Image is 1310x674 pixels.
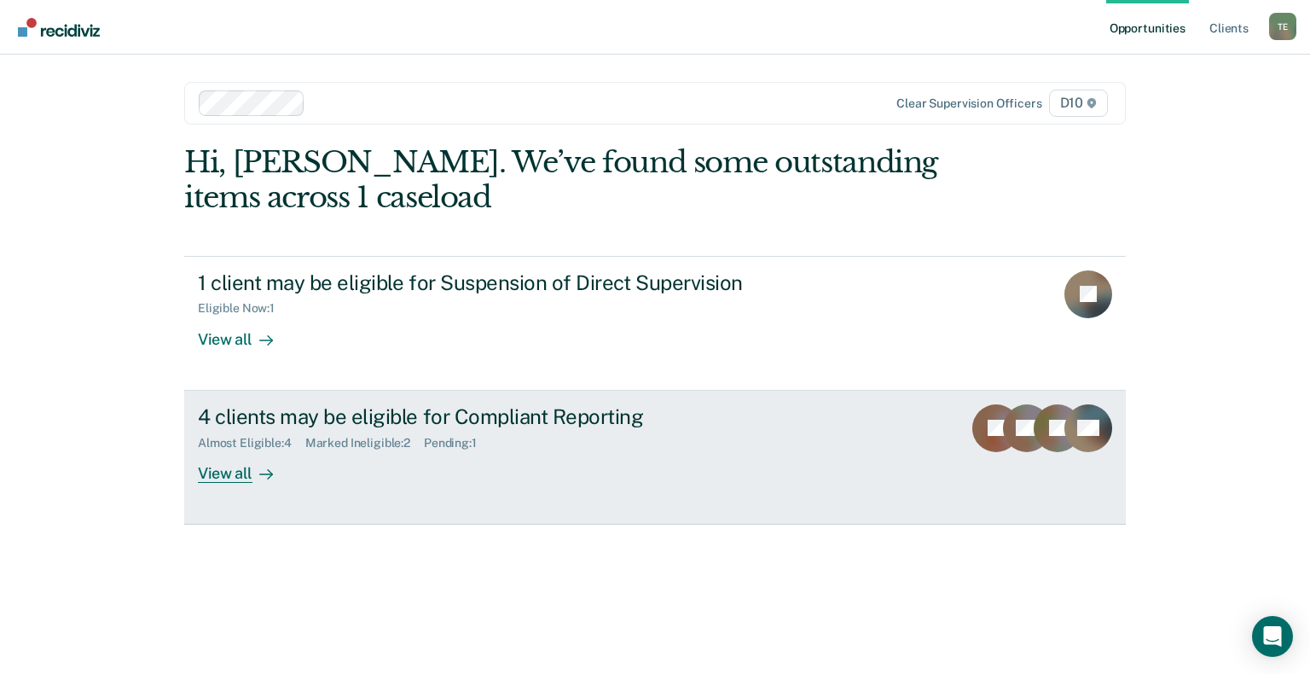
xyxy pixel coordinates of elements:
div: Clear supervision officers [896,96,1041,111]
button: Profile dropdown button [1269,13,1296,40]
div: Marked Ineligible : 2 [305,436,424,450]
div: T E [1269,13,1296,40]
div: View all [198,450,293,483]
div: View all [198,316,293,349]
a: 1 client may be eligible for Suspension of Direct SupervisionEligible Now:1View all [184,256,1126,391]
div: Almost Eligible : 4 [198,436,305,450]
div: Eligible Now : 1 [198,301,288,316]
div: Open Intercom Messenger [1252,616,1293,657]
div: 1 client may be eligible for Suspension of Direct Supervision [198,270,797,295]
div: Hi, [PERSON_NAME]. We’ve found some outstanding items across 1 caseload [184,145,937,215]
div: 4 clients may be eligible for Compliant Reporting [198,404,797,429]
img: Recidiviz [18,18,100,37]
span: D10 [1049,90,1108,117]
div: Pending : 1 [424,436,490,450]
a: 4 clients may be eligible for Compliant ReportingAlmost Eligible:4Marked Ineligible:2Pending:1Vie... [184,391,1126,525]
